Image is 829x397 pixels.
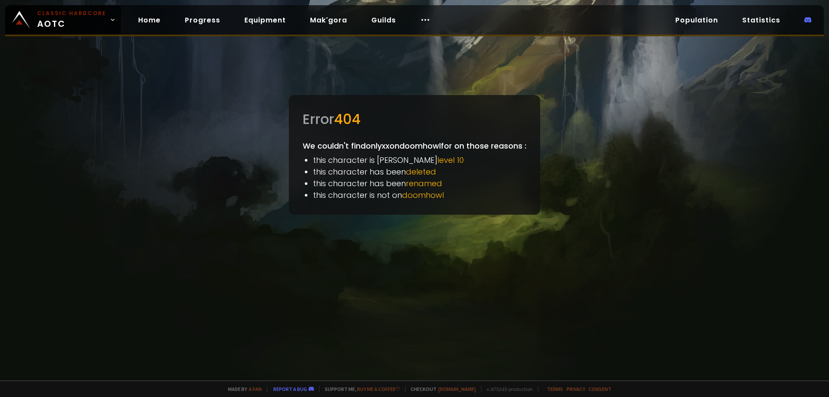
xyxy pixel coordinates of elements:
a: Guilds [364,11,403,29]
span: level 10 [437,155,464,165]
li: this character is [PERSON_NAME] [313,154,526,166]
li: this character has been [313,178,526,189]
span: deleted [406,166,436,177]
span: Support me, [319,386,400,392]
a: Statistics [735,11,787,29]
a: Terms [547,386,563,392]
a: Report a bug [273,386,307,392]
a: Population [668,11,725,29]
a: Classic HardcoreAOTC [5,5,121,35]
span: doomhowl [402,190,444,200]
span: Made by [223,386,262,392]
a: Buy me a coffee [357,386,400,392]
a: Privacy [566,386,585,392]
span: 404 [334,109,361,129]
li: this character has been [313,166,526,178]
a: [DOMAIN_NAME] [438,386,476,392]
small: Classic Hardcore [37,10,106,17]
div: Error [303,109,526,130]
a: Progress [178,11,227,29]
li: this character is not on [313,189,526,201]
span: Checkout [405,386,476,392]
span: AOTC [37,10,106,30]
a: Mak'gora [303,11,354,29]
div: We couldn't find onlyxx on doomhowl for on those reasons : [289,95,540,215]
a: Home [131,11,168,29]
a: Equipment [237,11,293,29]
span: v. d752d5 - production [481,386,533,392]
a: a fan [249,386,262,392]
span: renamed [406,178,442,189]
a: Consent [589,386,611,392]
